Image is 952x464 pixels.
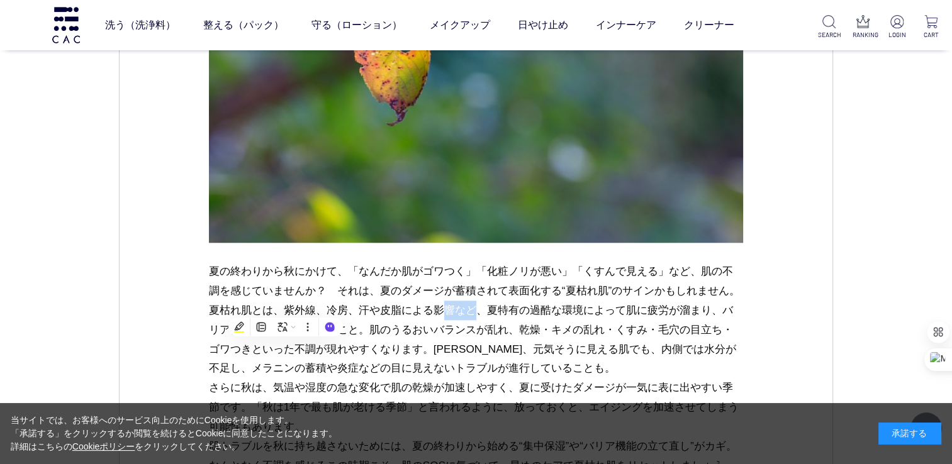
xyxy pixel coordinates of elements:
[920,30,942,40] p: CART
[104,8,175,43] a: 洗う（洗浄料）
[852,30,874,40] p: RANKING
[595,8,656,43] a: インナーケア
[683,8,734,43] a: クリーナー
[886,15,908,40] a: LOGIN
[517,8,568,43] a: 日やけ止め
[878,423,941,445] div: 承諾する
[72,441,135,451] a: Cookieポリシー
[203,8,283,43] a: 整える（パック）
[886,30,908,40] p: LOGIN
[852,15,874,40] a: RANKING
[429,8,490,43] a: メイクアップ
[818,15,840,40] a: SEARCH
[50,7,82,43] img: logo
[11,414,338,453] div: 当サイトでは、お客様へのサービス向上のためにCookieを使用します。 「承諾する」をクリックするか閲覧を続けるとCookieに同意したことになります。 詳細はこちらの をクリックしてください。
[920,15,942,40] a: CART
[818,30,840,40] p: SEARCH
[311,8,401,43] a: 守る（ローション）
